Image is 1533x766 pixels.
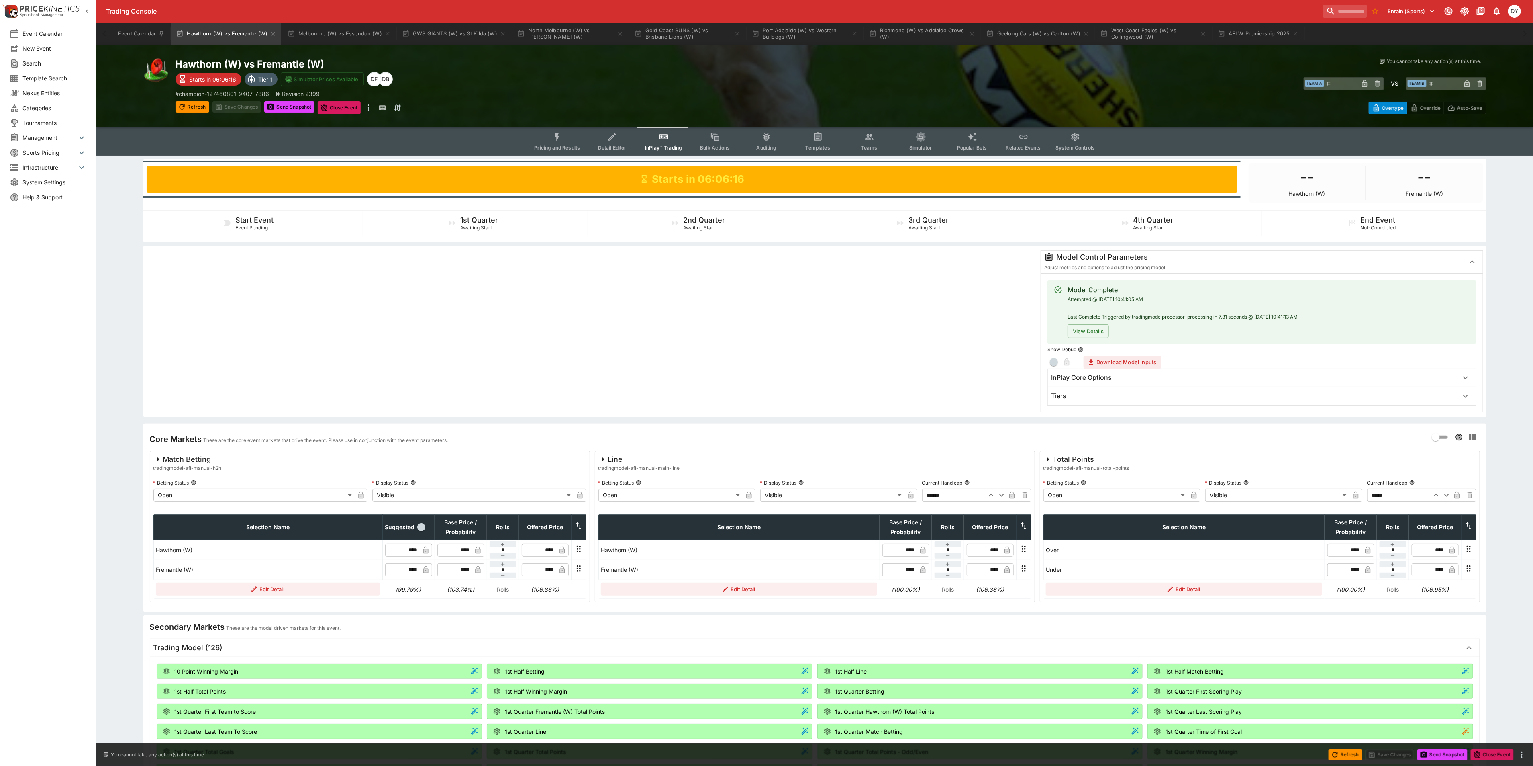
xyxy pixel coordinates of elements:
[966,585,1014,594] h6: (106.38%)
[1068,296,1298,320] span: Attempted @ [DATE] 10:41:05 AM Last Complete Triggered by tradingmodelprocessor-processing in 7.3...
[1406,190,1443,197] p: Fremantle (W)
[437,585,484,594] h6: (103.74%)
[153,455,222,464] div: Match Betting
[397,23,511,45] button: GWS GIANTS (W) vs St Kilda (W)
[835,727,903,736] p: 1st Quarter Match Betting
[1051,392,1066,400] h6: Tiers
[700,145,730,151] span: Bulk Actions
[1051,373,1112,382] h6: InPlay Core Options
[235,225,268,231] span: Event Pending
[747,23,863,45] button: Port Adelaide (W) vs Western Bulldogs (W)
[835,667,867,676] p: 1st Half Line
[861,145,877,151] span: Teams
[22,163,77,172] span: Infrastructure
[806,145,830,151] span: Templates
[1420,104,1441,112] p: Override
[760,489,904,502] div: Visible
[880,515,932,540] th: Base Price / Probability
[1409,515,1461,540] th: Offered Price
[598,515,880,540] th: Selection Name
[598,455,680,464] div: Line
[20,13,63,17] img: Sportsbook Management
[1411,585,1459,594] h6: (106.95%)
[757,145,776,151] span: Auditing
[22,148,77,157] span: Sports Pricing
[175,687,226,696] p: 1st Half Total Points
[598,479,634,486] p: Betting Status
[1408,80,1427,87] span: Team B
[153,489,355,502] div: Open
[204,436,448,444] p: These are the core event markets that drive the event. Please use in conjunction with the event p...
[176,58,831,70] h2: Copy To Clipboard
[487,515,519,540] th: Rolls
[281,72,364,86] button: Simulator Prices Available
[1387,58,1482,65] p: You cannot take any action(s) at this time.
[598,560,880,580] td: Fremantle (W)
[934,585,961,594] p: Rolls
[636,480,641,485] button: Betting Status
[153,464,222,472] span: tradingmodel-afl-manual-h2h
[22,104,86,112] span: Categories
[1457,104,1482,112] p: Auto-Save
[835,707,935,716] p: 1st Quarter Hawthorn (W) Total Points
[1289,190,1325,197] p: Hawthorn (W)
[683,215,725,225] h5: 2nd Quarter
[385,585,432,594] h6: (99.79%)
[505,687,567,696] p: 1st Half Winning Margin
[1205,489,1349,502] div: Visible
[22,178,86,186] span: System Settings
[191,480,196,485] button: Betting Status
[175,707,256,716] p: 1st Quarter First Team to Score
[1409,480,1415,485] button: Current Handicap
[1506,2,1523,20] button: dylan.brown
[1417,749,1468,760] button: Send Snapshot
[760,479,797,486] p: Display Status
[1043,540,1325,560] td: Over
[20,6,80,12] img: PriceKinetics
[318,101,361,114] button: Close Event
[22,133,77,142] span: Management
[957,145,987,151] span: Popular Bets
[1369,102,1407,114] button: Overtype
[1441,4,1456,18] button: Connected to PK
[1213,23,1304,45] button: AFLW Premiership 2025
[1300,166,1314,188] h1: --
[1047,346,1076,353] p: Show Debug
[22,29,86,38] span: Event Calendar
[964,515,1016,540] th: Offered Price
[505,707,605,716] p: 1st Quarter Fremantle (W) Total Points
[143,58,169,84] img: australian_rules.png
[528,127,1101,156] div: Event type filters
[534,145,580,151] span: Pricing and Results
[22,59,86,68] span: Search
[460,215,498,225] h5: 1st Quarter
[2,3,18,19] img: PriceKinetics Logo
[176,90,269,98] p: Copy To Clipboard
[798,480,804,485] button: Display Status
[1081,480,1086,485] button: Betting Status
[1046,583,1322,596] button: Edit Detail
[153,515,382,540] th: Selection Name
[598,464,680,472] span: tradingmodel-afl-manual-main-line
[175,727,257,736] p: 1st Quarter Last Team To Score
[1490,4,1504,18] button: Notifications
[519,515,571,540] th: Offered Price
[1205,479,1242,486] p: Display Status
[1382,104,1404,112] p: Overtype
[1243,480,1249,485] button: Display Status
[22,193,86,201] span: Help & Support
[176,101,209,113] button: Refresh
[190,75,237,84] p: Starts in 06:06:16
[1043,515,1325,540] th: Selection Name
[372,489,574,502] div: Visible
[150,434,202,444] h4: Core Markets
[1043,464,1129,472] span: tradingmodel-afl-manual-total-points
[1325,515,1377,540] th: Base Price / Probability
[683,225,715,231] span: Awaiting Start
[1043,560,1325,580] td: Under
[512,23,628,45] button: North Melbourne (W) vs [PERSON_NAME] (W)
[630,23,745,45] button: Gold Coast SUNS (W) vs Brisbane Lions (W)
[598,145,627,151] span: Detail Editor
[1379,585,1406,594] p: Rolls
[1369,102,1486,114] div: Start From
